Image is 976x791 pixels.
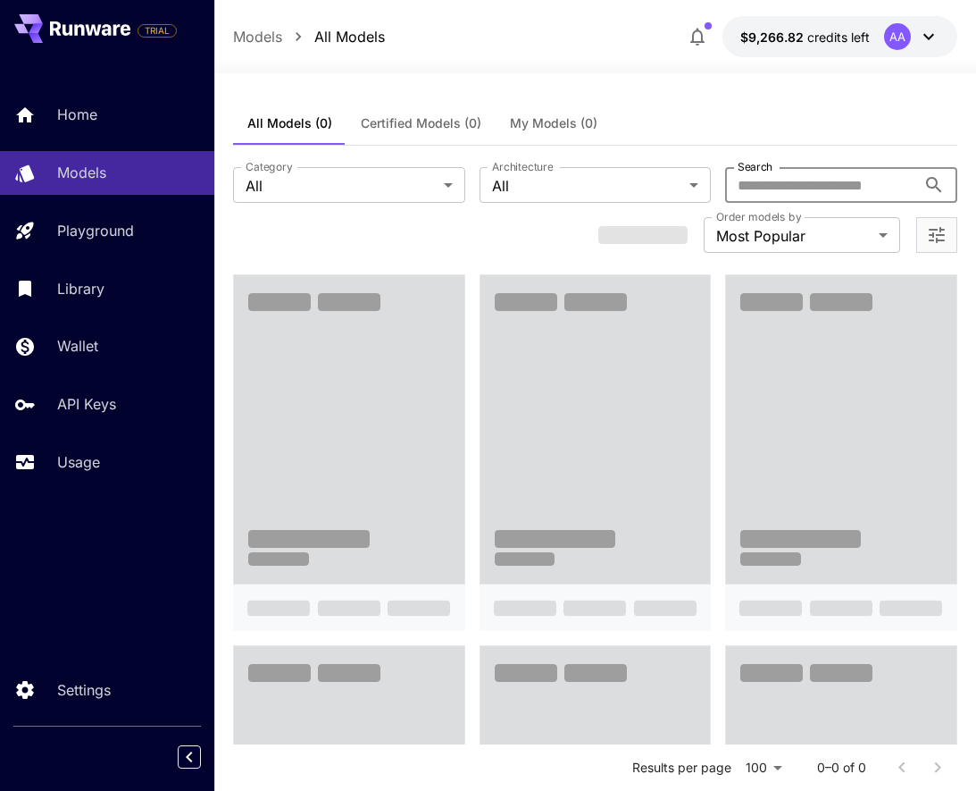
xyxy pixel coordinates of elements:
[246,159,293,174] label: Category
[817,759,866,777] p: 0–0 of 0
[138,20,177,41] span: Add your payment card to enable full platform functionality.
[740,29,807,45] span: $9,266.82
[738,754,788,780] div: 100
[247,115,332,131] span: All Models (0)
[314,26,385,47] a: All Models
[361,115,481,131] span: Certified Models (0)
[191,741,214,773] div: Collapse sidebar
[716,225,872,247] span: Most Popular
[57,104,97,125] p: Home
[57,162,106,183] p: Models
[246,175,436,197] span: All
[884,23,911,50] div: AA
[57,679,111,701] p: Settings
[722,16,957,57] button: $9,266.82178AA
[926,224,947,247] button: Open more filters
[738,159,772,174] label: Search
[740,28,870,46] div: $9,266.82178
[233,26,385,47] nav: breadcrumb
[57,393,116,415] p: API Keys
[138,24,176,38] span: TRIAL
[178,745,201,769] button: Collapse sidebar
[57,335,98,357] p: Wallet
[233,26,282,47] a: Models
[57,220,134,241] p: Playground
[510,115,597,131] span: My Models (0)
[57,278,104,299] p: Library
[492,175,682,197] span: All
[807,29,870,45] span: credits left
[57,451,100,473] p: Usage
[716,209,801,224] label: Order models by
[492,159,553,174] label: Architecture
[632,759,731,777] p: Results per page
